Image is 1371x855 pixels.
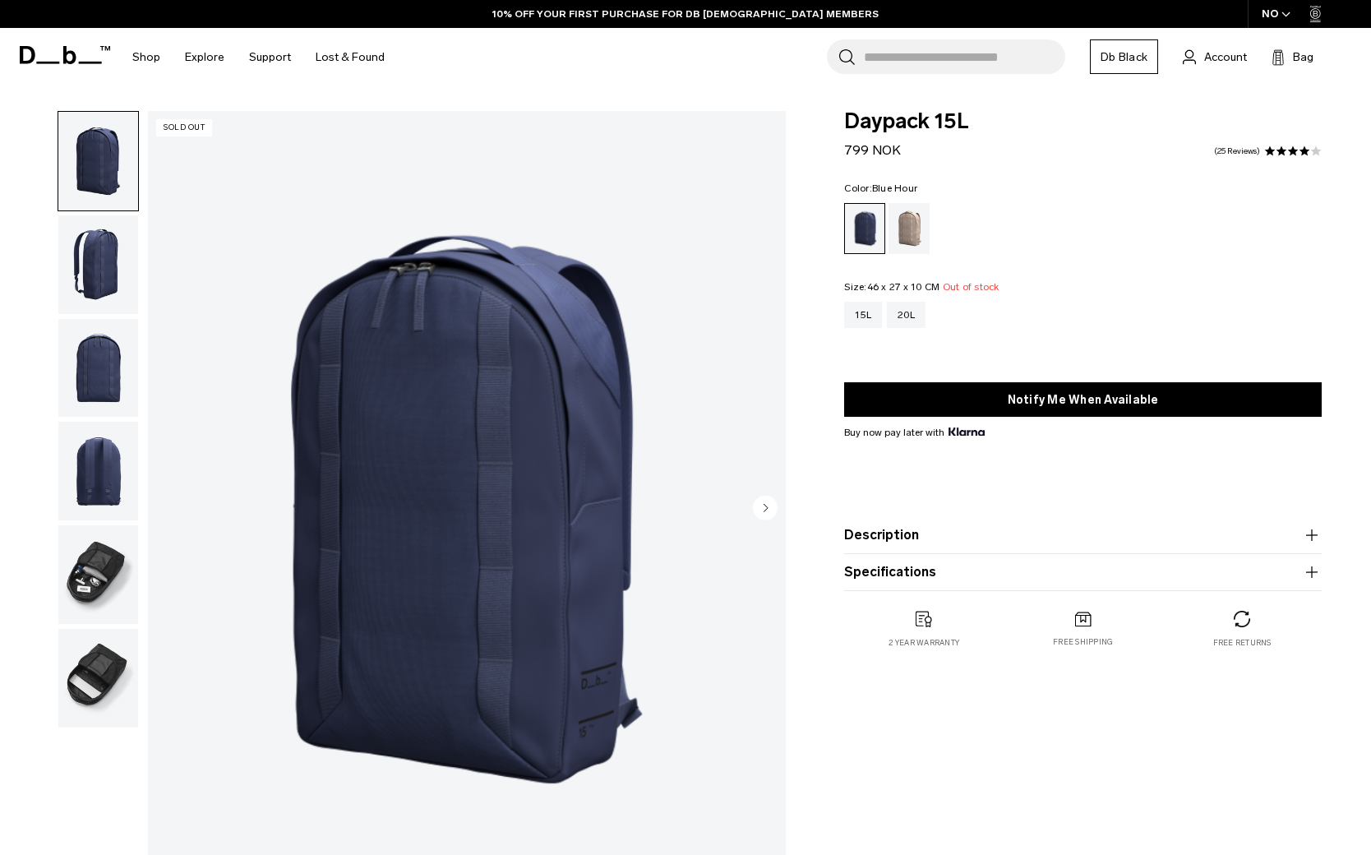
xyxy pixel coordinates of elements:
img: Daypack 15L Blue Hour [58,215,138,314]
a: Db Black [1090,39,1158,74]
a: Explore [185,28,224,86]
span: Account [1204,49,1247,66]
a: Account [1183,47,1247,67]
img: {"height" => 20, "alt" => "Klarna"} [949,427,984,436]
span: Blue Hour [872,183,917,194]
legend: Color: [844,183,917,193]
button: Daypack 15L Blue Hour [58,215,139,315]
span: Daypack 15L [844,111,1322,132]
img: Daypack 15L Blue Hour [58,422,138,520]
button: Daypack 15L Blue Hour [58,111,139,211]
p: Sold Out [156,119,212,136]
a: 25 reviews [1214,147,1260,155]
img: Daypack 15L Blue Hour [58,629,138,728]
p: Free shipping [1053,636,1113,648]
img: Daypack 15L Blue Hour [58,319,138,418]
nav: Main Navigation [120,28,397,86]
a: Support [249,28,291,86]
a: Lost & Found [316,28,385,86]
span: 46 x 27 x 10 CM [867,281,940,293]
a: Shop [132,28,160,86]
button: Notify Me When Available [844,382,1322,417]
button: Specifications [844,562,1322,582]
span: 799 NOK [844,142,901,158]
p: 2 year warranty [889,637,959,649]
a: 10% OFF YOUR FIRST PURCHASE FOR DB [DEMOGRAPHIC_DATA] MEMBERS [492,7,879,21]
span: Bag [1293,49,1313,66]
img: Daypack 15L Blue Hour [58,112,138,210]
a: 20L [887,302,926,328]
legend: Size: [844,282,999,292]
button: Description [844,525,1322,545]
button: Daypack 15L Blue Hour [58,318,139,418]
a: 15L [844,302,882,328]
button: Next slide [753,495,778,523]
span: Buy now pay later with [844,425,984,440]
span: Out of stock [943,281,999,293]
button: Daypack 15L Blue Hour [58,525,139,625]
button: Daypack 15L Blue Hour [58,628,139,728]
a: Blue Hour [844,203,885,254]
button: Daypack 15L Blue Hour [58,421,139,521]
a: Fogbow Beige [889,203,930,254]
button: Bag [1272,47,1313,67]
p: Free returns [1213,637,1272,649]
img: Daypack 15L Blue Hour [58,525,138,624]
